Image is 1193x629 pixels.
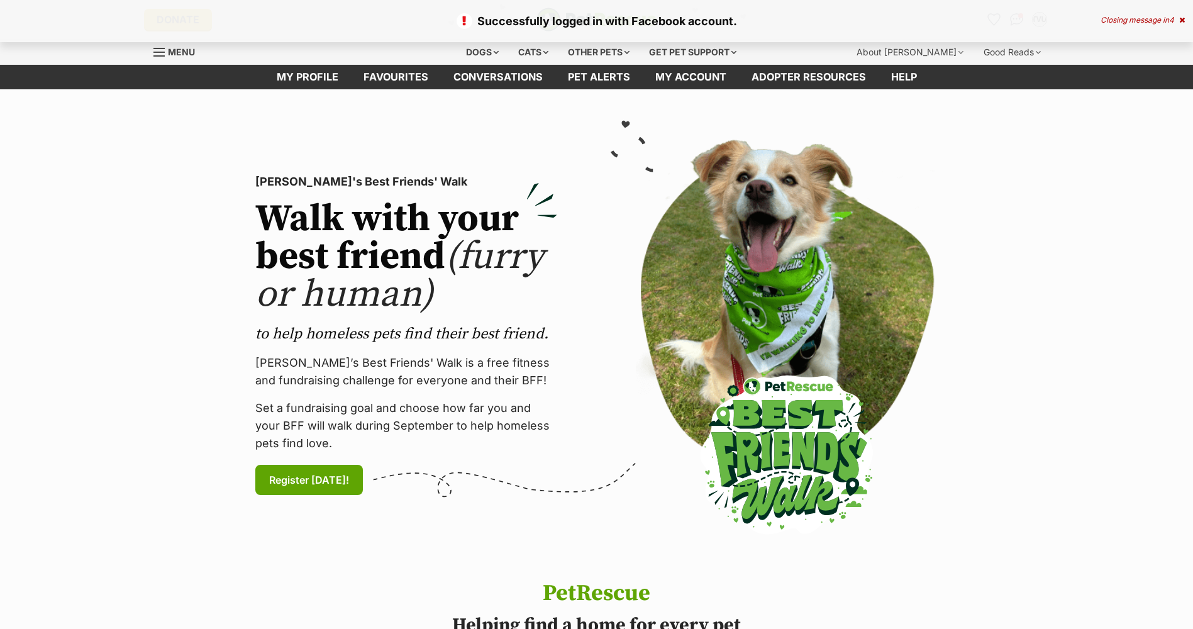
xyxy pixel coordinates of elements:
div: Other pets [559,40,638,65]
a: Register [DATE]! [255,465,363,495]
h2: Walk with your best friend [255,201,557,314]
span: Register [DATE]! [269,472,349,487]
div: Good Reads [975,40,1050,65]
p: [PERSON_NAME]’s Best Friends' Walk is a free fitness and fundraising challenge for everyone and t... [255,354,557,389]
p: [PERSON_NAME]'s Best Friends' Walk [255,173,557,191]
div: Dogs [457,40,508,65]
a: Help [879,65,929,89]
a: Menu [153,40,204,62]
span: (furry or human) [255,233,544,318]
span: Menu [168,47,195,57]
div: About [PERSON_NAME] [848,40,972,65]
div: Get pet support [640,40,745,65]
a: My profile [264,65,351,89]
p: Set a fundraising goal and choose how far you and your BFF will walk during September to help hom... [255,399,557,452]
a: Favourites [351,65,441,89]
div: Cats [509,40,557,65]
a: Adopter resources [739,65,879,89]
p: to help homeless pets find their best friend. [255,324,557,344]
a: My account [643,65,739,89]
a: conversations [441,65,555,89]
h1: PetRescue [403,581,791,606]
a: Pet alerts [555,65,643,89]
